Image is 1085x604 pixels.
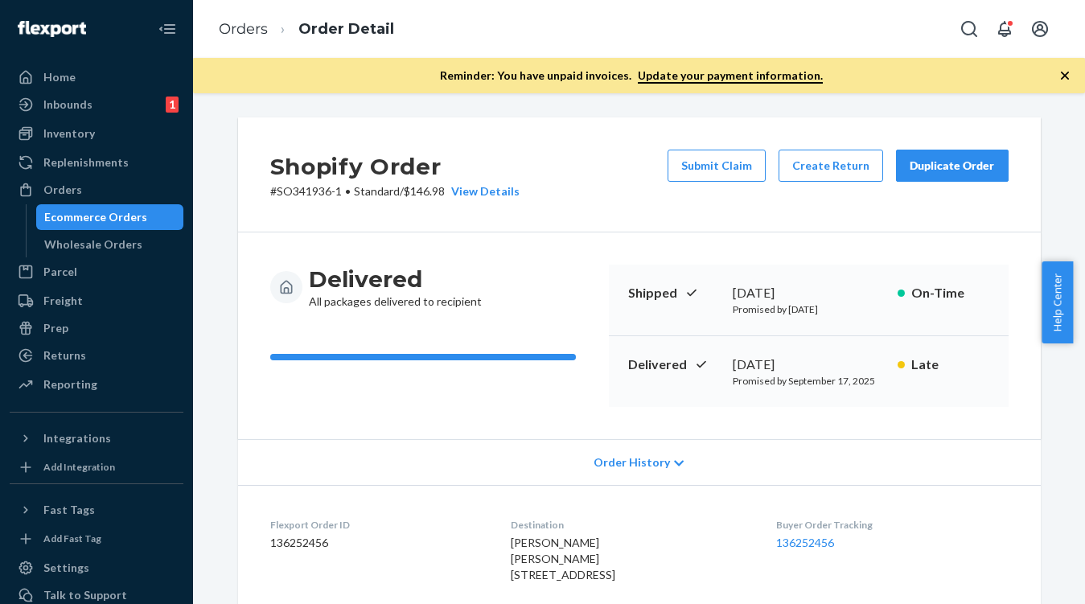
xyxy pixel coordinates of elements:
div: 1 [166,97,179,113]
div: Freight [43,293,83,309]
a: Orders [219,20,268,38]
a: Ecommerce Orders [36,204,184,230]
span: [PERSON_NAME] [PERSON_NAME] [STREET_ADDRESS] [511,536,615,581]
h3: Delivered [309,265,482,294]
a: Wholesale Orders [36,232,184,257]
dd: 136252456 [270,535,485,551]
a: Update your payment information. [638,68,823,84]
button: Close Navigation [151,13,183,45]
a: Freight [10,288,183,314]
div: Inventory [43,125,95,142]
div: Returns [43,347,86,364]
a: Replenishments [10,150,183,175]
span: Order History [594,454,670,470]
p: # SO341936-1 / $146.98 [270,183,520,199]
span: Standard [354,184,400,198]
a: Order Detail [298,20,394,38]
button: Open account menu [1024,13,1056,45]
a: Settings [10,555,183,581]
button: Submit Claim [668,150,766,182]
div: Parcel [43,264,77,280]
p: On-Time [911,284,989,302]
button: View Details [445,183,520,199]
button: Open notifications [988,13,1021,45]
div: Ecommerce Orders [44,209,147,225]
a: Inbounds1 [10,92,183,117]
button: Create Return [779,150,883,182]
a: Reporting [10,372,183,397]
div: Home [43,69,76,85]
div: Integrations [43,430,111,446]
a: Returns [10,343,183,368]
h2: Shopify Order [270,150,520,183]
button: Integrations [10,425,183,451]
p: Late [911,355,989,374]
button: Fast Tags [10,497,183,523]
div: Settings [43,560,89,576]
div: Wholesale Orders [44,236,142,253]
div: Inbounds [43,97,92,113]
div: Replenishments [43,154,129,171]
a: Parcel [10,259,183,285]
div: Duplicate Order [910,158,995,174]
button: Help Center [1042,261,1073,343]
p: Promised by September 17, 2025 [733,374,885,388]
span: • [345,184,351,198]
div: Add Fast Tag [43,532,101,545]
a: 136252456 [776,536,834,549]
div: Orders [43,182,82,198]
dt: Destination [511,518,750,532]
dt: Buyer Order Tracking [776,518,1008,532]
p: Shipped [628,284,720,302]
div: All packages delivered to recipient [309,265,482,310]
dt: Flexport Order ID [270,518,485,532]
button: Duplicate Order [896,150,1009,182]
div: Prep [43,320,68,336]
button: Open Search Box [953,13,985,45]
div: Add Integration [43,460,115,474]
p: Reminder: You have unpaid invoices. [440,68,823,84]
a: Add Fast Tag [10,529,183,549]
div: [DATE] [733,284,885,302]
div: Fast Tags [43,502,95,518]
a: Inventory [10,121,183,146]
a: Prep [10,315,183,341]
a: Add Integration [10,458,183,477]
p: Delivered [628,355,720,374]
p: Promised by [DATE] [733,302,885,316]
div: [DATE] [733,355,885,374]
a: Home [10,64,183,90]
ol: breadcrumbs [206,6,407,53]
a: Orders [10,177,183,203]
div: Talk to Support [43,587,127,603]
img: Flexport logo [18,21,86,37]
div: Reporting [43,376,97,392]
